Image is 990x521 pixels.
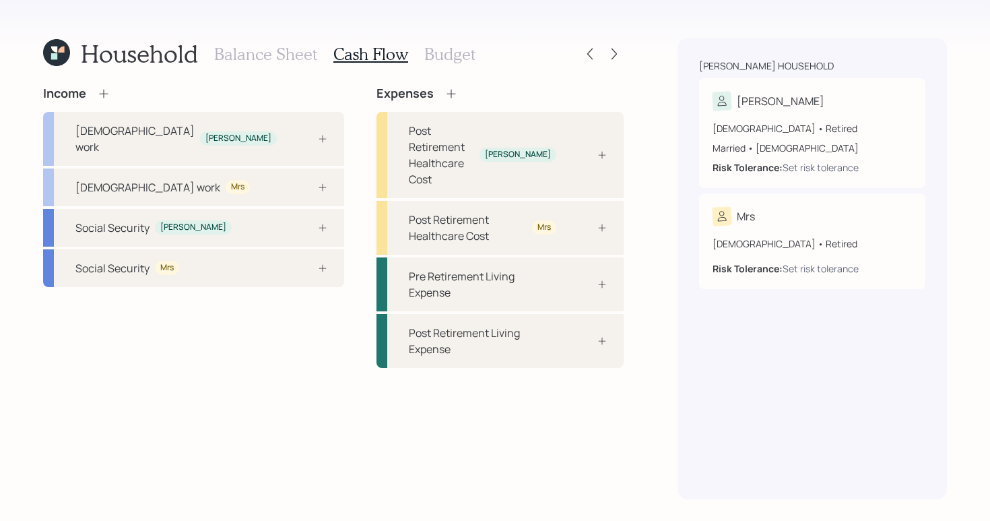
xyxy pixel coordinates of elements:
[409,123,474,187] div: Post Retirement Healthcare Cost
[75,179,220,195] div: [DEMOGRAPHIC_DATA] work
[75,260,150,276] div: Social Security
[409,268,556,301] div: Pre Retirement Living Expense
[81,39,198,68] h1: Household
[737,208,755,224] div: Mrs
[160,222,226,233] div: [PERSON_NAME]
[409,212,527,244] div: Post Retirement Healthcare Cost
[783,262,859,276] div: Set risk tolerance
[537,222,551,233] div: Mrs
[737,93,824,109] div: [PERSON_NAME]
[75,123,195,155] div: [DEMOGRAPHIC_DATA] work
[409,325,556,357] div: Post Retirement Living Expense
[783,160,859,175] div: Set risk tolerance
[713,121,912,135] div: [DEMOGRAPHIC_DATA] • Retired
[699,59,834,73] div: [PERSON_NAME] household
[485,149,551,160] div: [PERSON_NAME]
[75,220,150,236] div: Social Security
[713,237,912,251] div: [DEMOGRAPHIC_DATA] • Retired
[713,141,912,155] div: Married • [DEMOGRAPHIC_DATA]
[231,181,244,193] div: Mrs
[333,44,408,64] h3: Cash Flow
[424,44,475,64] h3: Budget
[160,262,174,274] div: Mrs
[43,86,86,101] h4: Income
[713,161,783,174] b: Risk Tolerance:
[713,262,783,275] b: Risk Tolerance:
[214,44,317,64] h3: Balance Sheet
[376,86,434,101] h4: Expenses
[205,133,271,144] div: [PERSON_NAME]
